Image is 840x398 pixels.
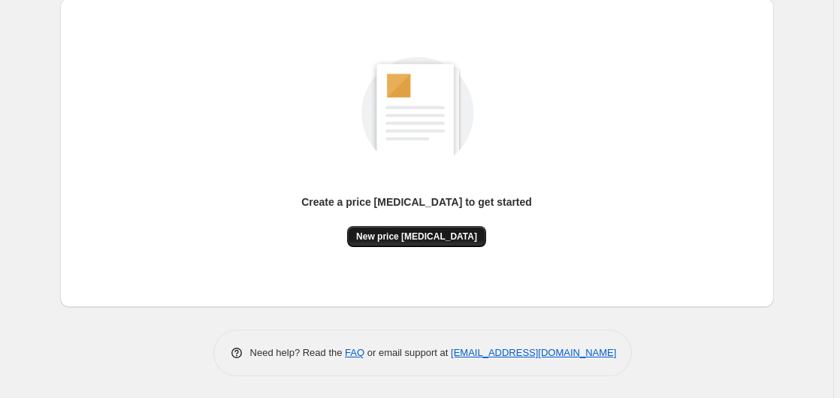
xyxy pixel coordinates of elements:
[451,347,616,358] a: [EMAIL_ADDRESS][DOMAIN_NAME]
[356,231,477,243] span: New price [MEDICAL_DATA]
[345,347,364,358] a: FAQ
[364,347,451,358] span: or email support at
[347,226,486,247] button: New price [MEDICAL_DATA]
[301,194,532,210] p: Create a price [MEDICAL_DATA] to get started
[250,347,346,358] span: Need help? Read the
